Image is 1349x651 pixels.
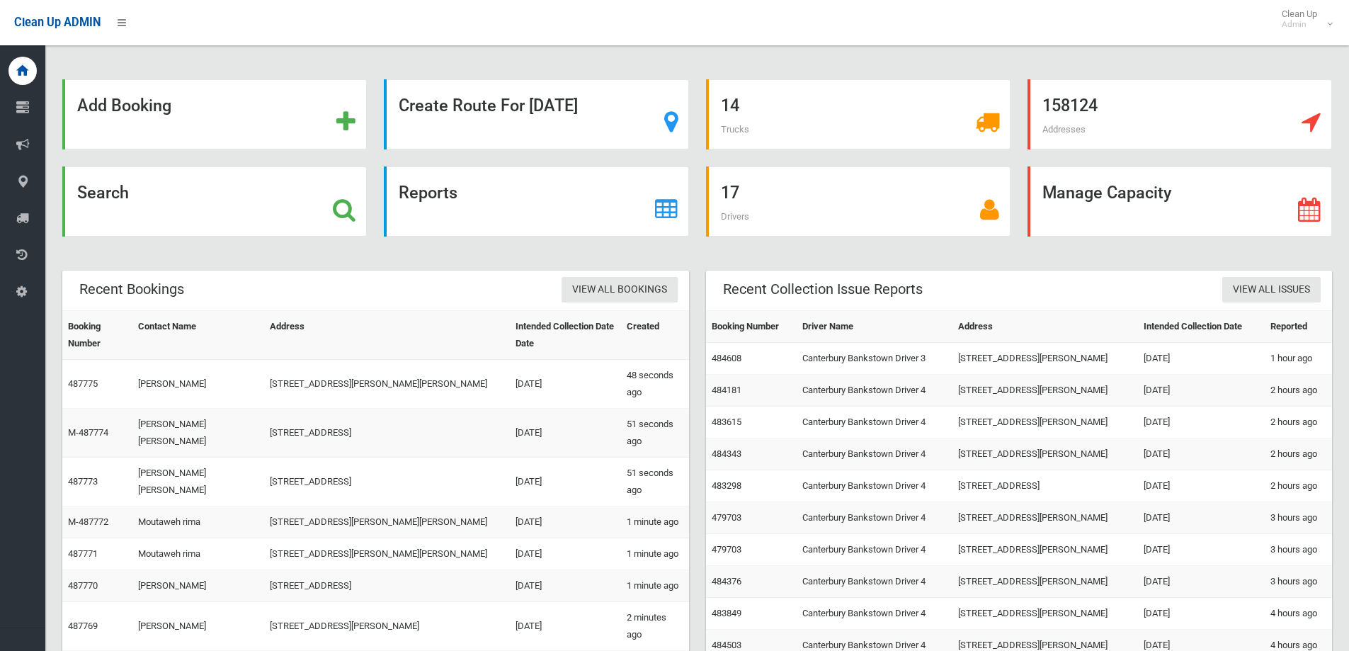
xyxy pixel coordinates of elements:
[706,166,1011,237] a: 17 Drivers
[952,566,1138,598] td: [STREET_ADDRESS][PERSON_NAME]
[62,276,201,303] header: Recent Bookings
[797,438,952,470] td: Canterbury Bankstown Driver 4
[1138,470,1265,502] td: [DATE]
[1138,407,1265,438] td: [DATE]
[621,602,689,651] td: 2 minutes ago
[721,124,749,135] span: Trucks
[264,360,510,409] td: [STREET_ADDRESS][PERSON_NAME][PERSON_NAME]
[264,538,510,570] td: [STREET_ADDRESS][PERSON_NAME][PERSON_NAME]
[712,576,741,587] a: 484376
[1265,438,1332,470] td: 2 hours ago
[797,343,952,375] td: Canterbury Bankstown Driver 3
[712,385,741,395] a: 484181
[68,580,98,591] a: 487770
[721,211,749,222] span: Drivers
[1282,19,1317,30] small: Admin
[712,608,741,618] a: 483849
[510,311,620,360] th: Intended Collection Date Date
[510,570,620,602] td: [DATE]
[132,506,264,538] td: Moutaweh rima
[77,183,129,203] strong: Search
[712,512,741,523] a: 479703
[1138,343,1265,375] td: [DATE]
[621,311,689,360] th: Created
[712,353,741,363] a: 484608
[264,311,510,360] th: Address
[68,476,98,487] a: 487773
[621,409,689,458] td: 51 seconds ago
[62,79,367,149] a: Add Booking
[1222,277,1321,303] a: View All Issues
[952,407,1138,438] td: [STREET_ADDRESS][PERSON_NAME]
[1028,166,1332,237] a: Manage Capacity
[706,79,1011,149] a: 14 Trucks
[132,538,264,570] td: Moutaweh rima
[797,534,952,566] td: Canterbury Bankstown Driver 4
[132,458,264,506] td: [PERSON_NAME] [PERSON_NAME]
[1028,79,1332,149] a: 158124 Addresses
[1138,598,1265,630] td: [DATE]
[621,458,689,506] td: 51 seconds ago
[797,375,952,407] td: Canterbury Bankstown Driver 4
[510,538,620,570] td: [DATE]
[952,311,1138,343] th: Address
[1265,566,1332,598] td: 3 hours ago
[712,640,741,650] a: 484503
[1042,124,1086,135] span: Addresses
[62,166,367,237] a: Search
[68,378,98,389] a: 487775
[712,544,741,555] a: 479703
[1265,470,1332,502] td: 2 hours ago
[384,79,688,149] a: Create Route For [DATE]
[1265,343,1332,375] td: 1 hour ago
[132,602,264,651] td: [PERSON_NAME]
[264,570,510,602] td: [STREET_ADDRESS]
[621,506,689,538] td: 1 minute ago
[621,360,689,409] td: 48 seconds ago
[1138,534,1265,566] td: [DATE]
[952,502,1138,534] td: [STREET_ADDRESS][PERSON_NAME]
[621,570,689,602] td: 1 minute ago
[797,470,952,502] td: Canterbury Bankstown Driver 4
[1265,407,1332,438] td: 2 hours ago
[721,183,739,203] strong: 17
[952,343,1138,375] td: [STREET_ADDRESS][PERSON_NAME]
[562,277,678,303] a: View All Bookings
[1138,566,1265,598] td: [DATE]
[132,311,264,360] th: Contact Name
[952,534,1138,566] td: [STREET_ADDRESS][PERSON_NAME]
[1265,311,1332,343] th: Reported
[706,311,797,343] th: Booking Number
[264,506,510,538] td: [STREET_ADDRESS][PERSON_NAME][PERSON_NAME]
[510,458,620,506] td: [DATE]
[721,96,739,115] strong: 14
[14,16,101,29] span: Clean Up ADMIN
[797,566,952,598] td: Canterbury Bankstown Driver 4
[621,538,689,570] td: 1 minute ago
[1138,502,1265,534] td: [DATE]
[264,409,510,458] td: [STREET_ADDRESS]
[510,506,620,538] td: [DATE]
[706,276,940,303] header: Recent Collection Issue Reports
[132,409,264,458] td: [PERSON_NAME] [PERSON_NAME]
[712,480,741,491] a: 483298
[797,311,952,343] th: Driver Name
[712,417,741,427] a: 483615
[62,311,132,360] th: Booking Number
[1265,598,1332,630] td: 4 hours ago
[68,548,98,559] a: 487771
[399,183,457,203] strong: Reports
[1265,375,1332,407] td: 2 hours ago
[77,96,171,115] strong: Add Booking
[399,96,578,115] strong: Create Route For [DATE]
[1265,502,1332,534] td: 3 hours ago
[132,570,264,602] td: [PERSON_NAME]
[1042,183,1171,203] strong: Manage Capacity
[1138,438,1265,470] td: [DATE]
[1138,375,1265,407] td: [DATE]
[952,470,1138,502] td: [STREET_ADDRESS]
[1042,96,1098,115] strong: 158124
[132,360,264,409] td: [PERSON_NAME]
[510,409,620,458] td: [DATE]
[68,516,108,527] a: M-487772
